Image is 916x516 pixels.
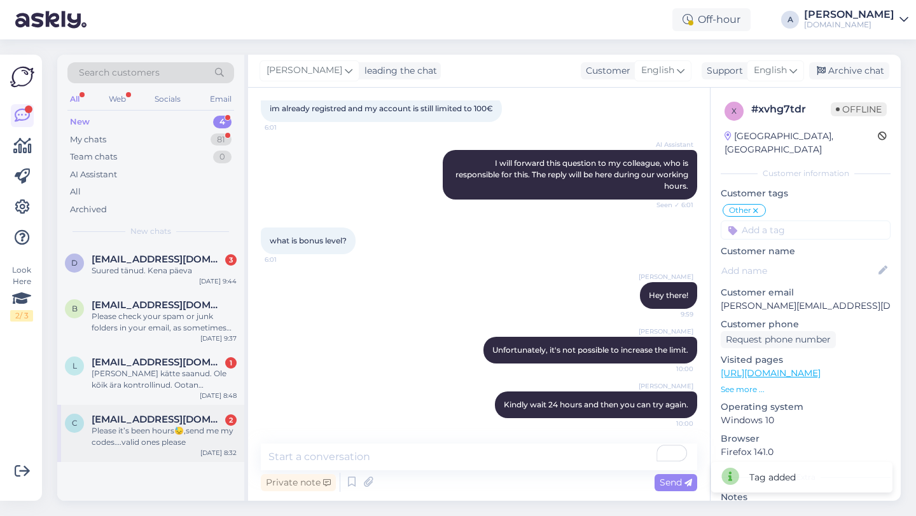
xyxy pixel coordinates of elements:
a: [PERSON_NAME][DOMAIN_NAME] [804,10,908,30]
span: 10:00 [646,419,693,428]
div: Suured tänud. Kena päeva [92,265,237,276]
span: dell988@hotmail.com [92,254,224,265]
span: l [73,361,77,370]
img: Askly Logo [10,65,34,89]
span: Seen ✓ 6:01 [646,200,693,210]
div: Tag added [749,471,796,484]
p: Visited pages [721,353,891,367]
span: Kindly wait 24 hours and then you can try again. [504,400,688,409]
div: [DATE] 9:37 [200,334,237,343]
a: [URL][DOMAIN_NAME] [721,367,821,379]
span: Unfortunately, it's not possible to increase the limit. [492,345,688,355]
div: Please it’s been hours😓,send me my codes….valid ones please [92,425,237,448]
div: # xvhg7tdr [751,102,831,117]
span: c [72,418,78,428]
span: Other [729,207,751,214]
p: Windows 10 [721,414,891,427]
p: [PERSON_NAME][EMAIL_ADDRESS][DOMAIN_NAME] [721,299,891,313]
div: 81 [211,133,232,146]
div: Request phone number [721,331,836,348]
span: 9:59 [646,309,693,319]
span: English [641,64,674,78]
div: 2 [225,414,237,426]
span: what is bonus level? [270,236,347,245]
div: Look Here [10,264,33,322]
input: Add name [721,264,876,278]
span: New chats [130,226,171,237]
p: Customer phone [721,318,891,331]
div: [DATE] 8:48 [200,391,237,400]
span: [PERSON_NAME] [639,272,693,282]
div: Off-hour [672,8,751,31]
span: 6:01 [265,255,312,264]
div: leading the chat [359,64,437,78]
span: Hey there! [649,290,688,300]
div: Customer information [721,168,891,179]
div: Archive chat [809,62,889,79]
span: Search customers [79,66,160,79]
div: [PERSON_NAME] kätte saanud. Ole kõik ära kontrollinud. Ootan [PERSON_NAME] koodide saatmist. Aitä... [92,368,237,391]
div: Support [702,64,743,78]
p: Customer name [721,245,891,258]
span: carminemainierimediamanagement@gmail.com [92,414,224,425]
p: Operating system [721,400,891,414]
p: Browser [721,432,891,445]
p: Customer email [721,286,891,299]
div: [DATE] 8:32 [200,448,237,458]
span: x [732,106,737,116]
span: bakhtazineb95@gmail.com [92,299,224,311]
span: b [72,304,78,313]
span: Offline [831,102,887,116]
div: Email [207,91,234,107]
p: Customer tags [721,187,891,200]
div: My chats [70,133,106,146]
span: AI Assistant [646,140,693,149]
div: A [781,11,799,29]
span: leidor44@gmail.com [92,356,224,368]
div: 2 / 3 [10,310,33,322]
span: I will forward this question to my colleague, who is responsible for this. The reply will be here... [455,158,690,191]
div: Web [106,91,128,107]
div: Customer [581,64,630,78]
div: 1 [225,357,237,369]
div: Please check your spam or junk folders in your email, as sometimes the codes might be there. If i... [92,311,237,334]
div: 4 [213,116,232,128]
div: All [70,186,81,198]
span: im already registred and my account is still limited to 100€ [270,104,493,113]
div: 3 [225,254,237,266]
div: 0 [213,151,232,163]
input: Add a tag [721,221,891,240]
div: Private note [261,474,336,491]
div: [DOMAIN_NAME] [804,20,894,30]
span: d [71,258,78,268]
span: 10:00 [646,364,693,374]
div: [PERSON_NAME] [804,10,894,20]
span: [PERSON_NAME] [639,327,693,336]
textarea: To enrich screen reader interactions, please activate Accessibility in Grammarly extension settings [261,444,697,470]
span: English [754,64,787,78]
span: [PERSON_NAME] [267,64,342,78]
div: Archived [70,203,107,216]
span: [PERSON_NAME] [639,381,693,391]
div: Socials [152,91,183,107]
div: AI Assistant [70,168,117,181]
span: Send [660,477,692,488]
span: 6:01 [265,123,312,132]
div: All [67,91,82,107]
p: See more ... [721,384,891,395]
div: Team chats [70,151,117,163]
p: Firefox 141.0 [721,445,891,459]
div: New [70,116,90,128]
div: [GEOGRAPHIC_DATA], [GEOGRAPHIC_DATA] [725,130,878,156]
div: [DATE] 9:44 [199,276,237,286]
